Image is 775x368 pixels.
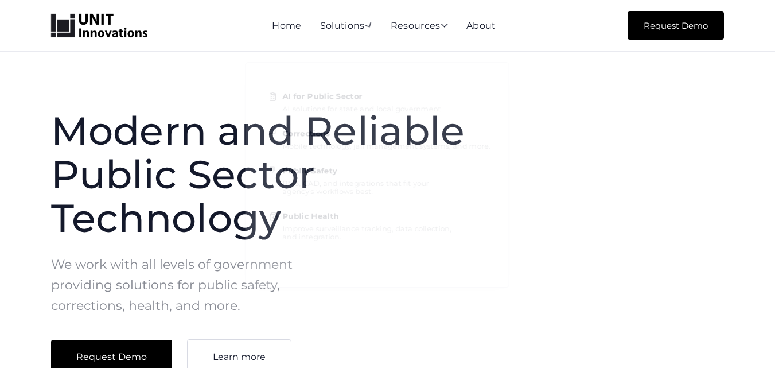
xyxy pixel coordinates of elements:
div: Resources [391,21,448,32]
div: AI solutions for state and local government. [282,104,443,113]
a: Public SafetyRMS, CAD, and integrations that fit youragency's workflows best. [270,165,490,195]
strong: Public Safety [282,166,337,175]
h1: Modern and Reliable Public Sector Technology [51,109,520,240]
div: Improve surveillance tracking, data collection, and integration. [282,224,451,241]
a: home [51,14,147,38]
a: AI for Public SectorAI solutions for state and local government. [270,91,490,113]
a: Public HealthImprove surveillance tracking, data collection,and integration. [270,211,490,241]
nav: Solutions [246,51,509,241]
div: Resources [391,21,448,32]
div: RMS, CAD, and integrations that fit your agency's workflows best. [282,179,429,195]
span:  [363,19,373,30]
span:  [441,21,448,30]
p: We work with all levels of government providing solutions for public safety, corrections, health,... [51,254,316,316]
div: Solutions [320,21,372,32]
a: CorrectionsMobile technology, jail management systems, and more. [270,129,490,150]
div: Mobile technology, jail management systems, and more. [282,142,490,150]
strong: Corrections [282,129,330,138]
a: Home [272,20,301,31]
a: Request Demo [628,11,724,40]
strong: Public Health [282,211,338,220]
strong: AI for Public Sector [282,91,362,100]
div: Solutions [320,21,372,32]
a: About [466,20,496,31]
